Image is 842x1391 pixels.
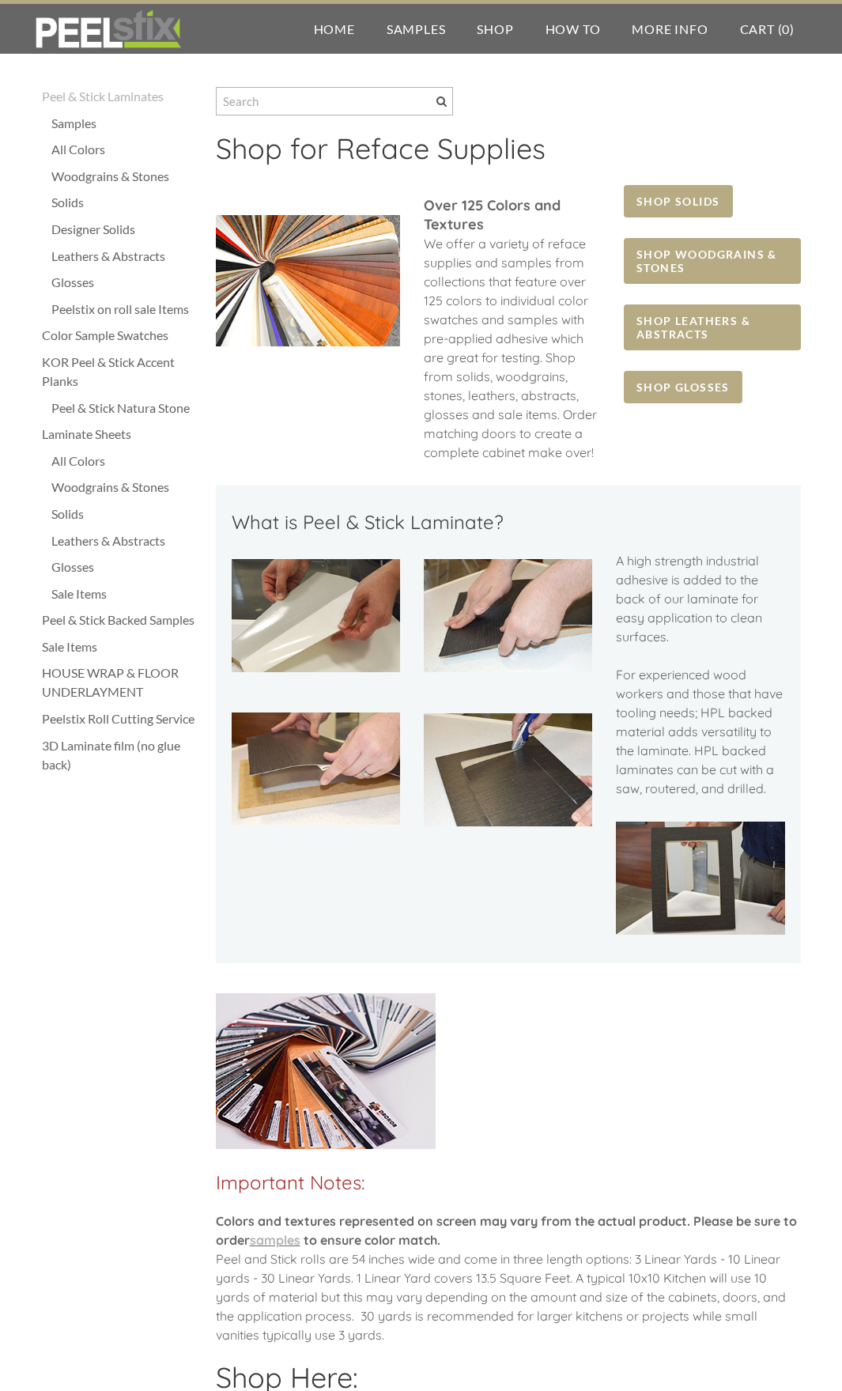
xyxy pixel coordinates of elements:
a: Peel & Stick Laminates [42,87,200,106]
a: 3D Laminate film (no glue back) [42,736,200,774]
a: How To [530,4,617,54]
font: ​Over 125 Colors and Textures [424,196,561,233]
a: Solids [51,505,200,524]
a: More Info [616,4,723,54]
a: SHOP LEATHERS & ABSTRACTS [624,304,800,350]
img: Picture [216,215,400,346]
img: REFACE SUPPLIES [32,9,184,49]
div: ​ Peel and Stick rolls are 54 inches wide and come in three length options: 3 Linear Yards - 10 L... [216,1211,801,1360]
a: SHOP WOODGRAINS & STONES [624,238,800,284]
a: All Colors [51,452,200,471]
a: Cart (0) [724,4,810,54]
a: Designer Solids [51,220,200,239]
a: SHOP GLOSSES [624,371,742,403]
a: Solids [51,193,200,212]
a: samples [250,1232,300,1248]
span: 0 [782,21,790,36]
span: Search [436,96,447,107]
span: We offer a variety of reface supplies and samples from collections that feature over 125 colors t... [424,236,597,460]
font: Important Notes: [216,1170,364,1194]
a: Laminate Sheets [42,425,200,444]
input: Search [216,87,453,115]
a: Home [298,4,371,54]
a: Peelstix on roll sale Items [51,300,200,319]
a: Woodgrains & Stones [51,478,200,497]
a: Color Sample Swatches [42,326,200,345]
a: Sale Items [51,584,200,603]
a: All Colors [51,140,200,159]
a: Peel & Stick Backed Samples [42,610,200,629]
a: Samples [51,114,200,133]
a: Peelstix Roll Cutting Service [42,709,200,728]
a: Glosses [51,273,200,292]
img: Picture [232,713,400,825]
img: Picture [216,993,436,1149]
div: ​ [616,551,784,814]
span: A high strength industrial adhesive is added to the back of our laminate for easy application to ... [616,553,783,796]
h2: ​Shop for Reface Supplies [216,131,801,177]
a: Peel & Stick Natura Stone [51,399,200,418]
img: Picture [232,559,400,671]
a: HOUSE WRAP & FLOOR UNDERLAYMENT [42,663,200,701]
font: What is Peel & Stick Laminate? [232,510,504,534]
img: Picture [424,713,592,826]
a: SHOP SOLIDS [624,185,732,217]
a: Glosses [51,558,200,576]
img: Picture [424,559,592,671]
a: Woodgrains & Stones [51,167,200,186]
a: Samples [371,4,462,54]
a: Sale Items [42,637,200,656]
a: Shop [461,4,529,54]
a: Leathers & Abstracts [51,247,200,266]
img: Picture [616,822,784,935]
font: Colors and textures represented on screen may vary from the actual product. Please be sure to ord... [216,1213,797,1248]
a: Leathers & Abstracts [51,531,200,550]
a: KOR Peel & Stick Accent Planks [42,353,200,391]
